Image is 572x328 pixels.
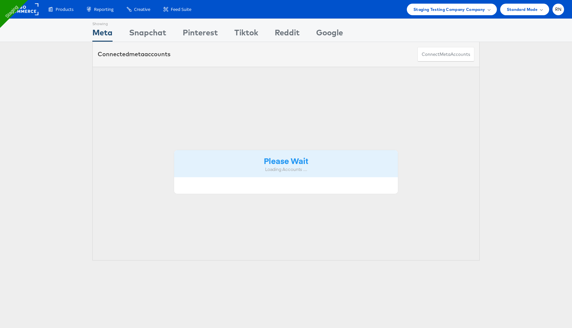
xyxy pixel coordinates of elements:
[555,7,562,12] span: RN
[56,6,73,13] span: Products
[92,27,113,42] div: Meta
[129,50,144,58] span: meta
[129,27,166,42] div: Snapchat
[264,155,308,166] strong: Please Wait
[92,19,113,27] div: Showing
[507,6,538,13] span: Standard Mode
[183,27,218,42] div: Pinterest
[316,27,343,42] div: Google
[275,27,300,42] div: Reddit
[440,51,451,58] span: meta
[417,47,474,62] button: ConnectmetaAccounts
[134,6,150,13] span: Creative
[413,6,485,13] span: Staging Testing Company Company
[94,6,114,13] span: Reporting
[98,50,170,59] div: Connected accounts
[234,27,258,42] div: Tiktok
[179,166,393,173] div: Loading Accounts ....
[171,6,191,13] span: Feed Suite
